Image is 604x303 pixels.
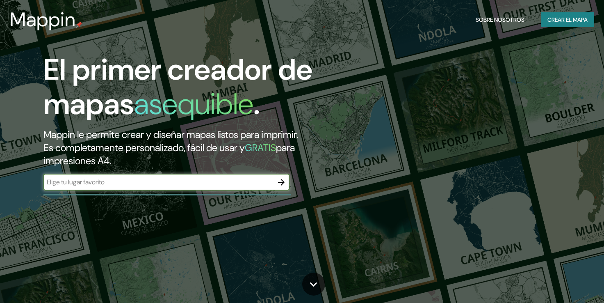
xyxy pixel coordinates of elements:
button: Crear el mapa [541,12,594,28]
h1: asequible [134,85,253,123]
h2: Mappin le permite crear y diseñar mapas listos para imprimir. Es completamente personalizado, fác... [43,128,346,168]
h1: El primer creador de mapas . [43,53,346,128]
font: Sobre nosotros [476,15,524,25]
input: Elige tu lugar favorito [43,177,273,187]
h3: Mappin [10,8,76,31]
font: Crear el mapa [547,15,588,25]
img: mappin-pin [76,21,82,28]
button: Sobre nosotros [472,12,528,28]
h5: GRATIS [245,141,276,154]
